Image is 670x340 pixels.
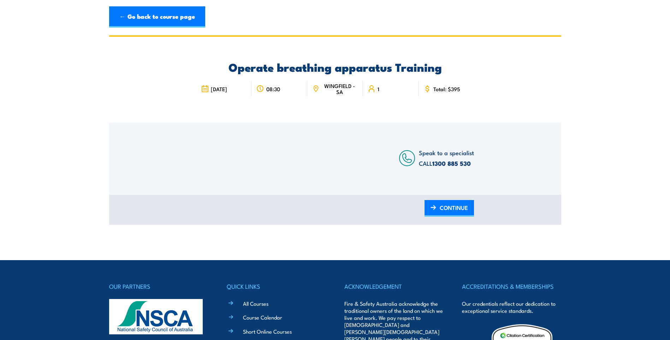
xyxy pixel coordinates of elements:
[419,148,474,168] span: Speak to a specialist CALL
[227,281,326,291] h4: QUICK LINKS
[196,62,474,72] h2: Operate breathing apparatus Training
[321,83,358,95] span: WINGFIELD - SA
[432,159,471,168] a: 1300 885 530
[243,313,282,321] a: Course Calendar
[462,300,561,314] p: Our credentials reflect our dedication to exceptional service standards.
[433,86,460,92] span: Total: $395
[109,299,203,334] img: nsca-logo-footer
[440,198,468,217] span: CONTINUE
[109,281,208,291] h4: OUR PARTNERS
[266,86,280,92] span: 08:30
[243,300,268,307] a: All Courses
[243,328,292,335] a: Short Online Courses
[211,86,227,92] span: [DATE]
[378,86,379,92] span: 1
[425,200,474,217] a: CONTINUE
[344,281,443,291] h4: ACKNOWLEDGEMENT
[462,281,561,291] h4: ACCREDITATIONS & MEMBERSHIPS
[109,6,205,28] a: ← Go back to course page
